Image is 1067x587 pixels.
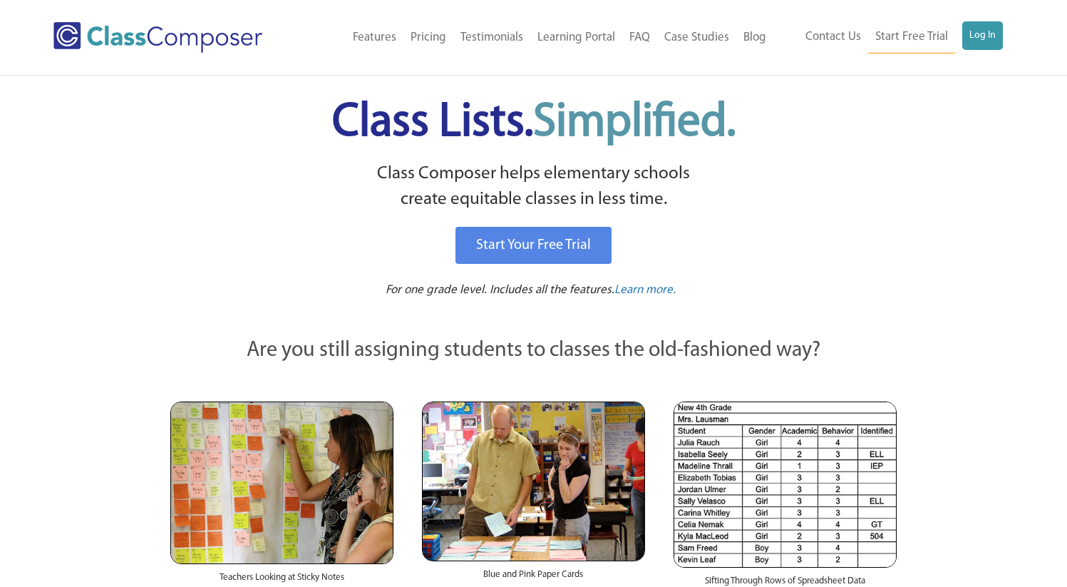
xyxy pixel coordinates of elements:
a: Case Studies [657,22,736,53]
a: Blog [736,22,773,53]
a: Contact Us [798,21,868,53]
a: Start Free Trial [868,21,955,53]
a: Log In [962,21,1003,50]
a: Learning Portal [530,22,622,53]
img: Teachers Looking at Sticky Notes [170,402,393,564]
a: Start Your Free Trial [455,227,612,264]
a: Testimonials [453,22,530,53]
span: Start Your Free Trial [476,238,591,252]
span: Simplified. [533,100,736,146]
img: Class Composer [53,22,262,53]
nav: Header Menu [304,22,774,53]
span: Learn more. [614,284,676,296]
nav: Header Menu [773,21,1003,53]
span: For one grade level. Includes all the features. [386,284,614,296]
a: Learn more. [614,282,676,300]
p: Class Composer helps elementary schools create equitable classes in less time. [168,161,900,213]
img: Blue and Pink Paper Cards [422,402,645,561]
img: Spreadsheets [674,402,897,568]
p: Are you still assigning students to classes the old-fashioned way? [170,335,897,367]
a: Pricing [403,22,453,53]
span: Class Lists. [332,100,736,146]
a: Features [346,22,403,53]
a: FAQ [622,22,657,53]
